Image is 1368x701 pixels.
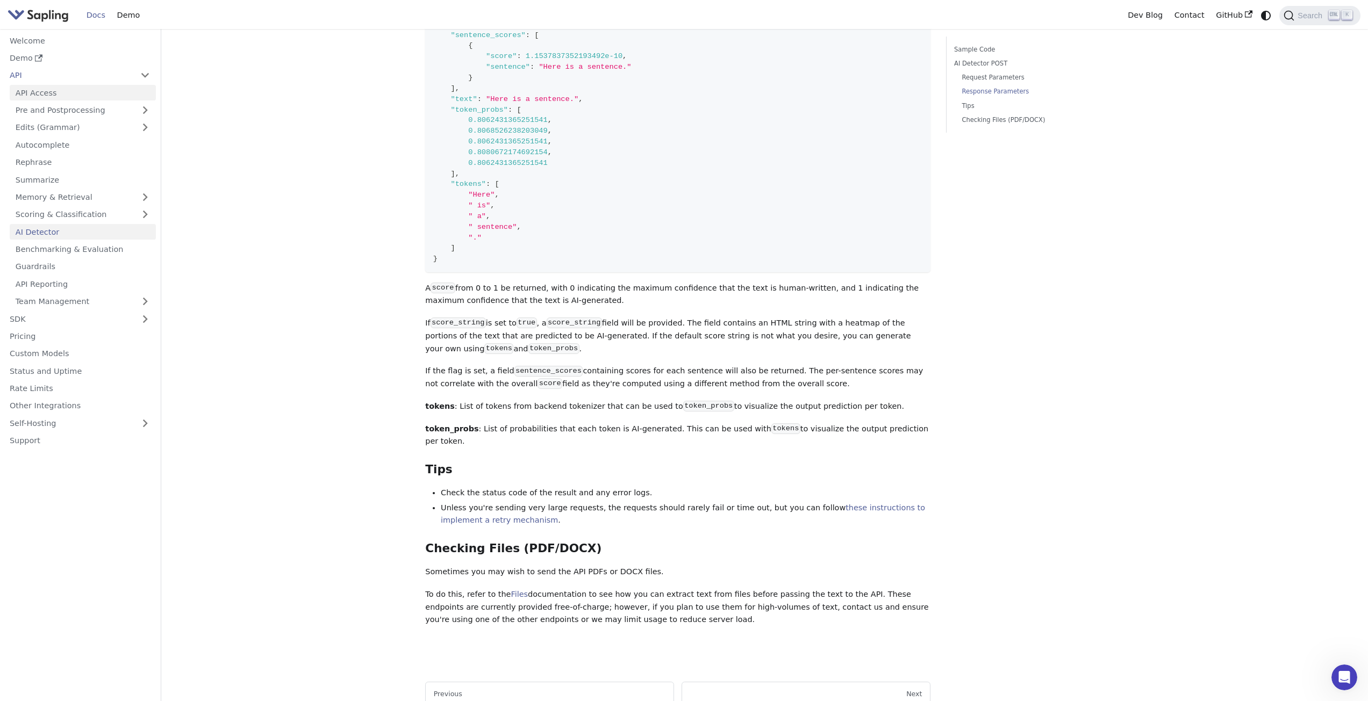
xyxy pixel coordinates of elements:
[450,84,455,92] span: ]
[511,590,528,598] a: Files
[433,255,438,263] span: }
[526,31,530,39] span: :
[468,138,548,146] span: 0.8062431365251541
[1294,11,1329,20] span: Search
[468,223,517,231] span: " sentence"
[477,95,482,103] span: :
[425,282,930,308] p: A from 0 to 1 be returned, with 0 indicating the maximum confidence that the text is human-writte...
[8,8,69,23] img: Sapling.ai
[111,7,146,24] a: Demo
[468,74,472,82] span: }
[486,95,578,103] span: "Here is a sentence."
[486,212,490,220] span: ,
[517,223,521,231] span: ,
[450,95,477,103] span: "text"
[10,120,156,135] a: Edits (Grammar)
[10,155,156,170] a: Rephrase
[490,201,495,209] span: ,
[450,180,486,188] span: "tokens"
[4,381,156,396] a: Rate Limits
[622,52,627,60] span: ,
[495,191,499,199] span: ,
[962,115,1096,125] a: Checking Files (PDF/DOCX)
[10,172,156,187] a: Summarize
[425,423,930,449] p: : List of probabilities that each token is AI-generated. This can be used with to visualize the o...
[425,365,930,391] p: If the flag is set, a field containing scores for each sentence will also be returned. The per-se...
[486,180,490,188] span: :
[441,502,930,527] li: Unless you're sending very large requests, the requests should rarely fail or time out, but you c...
[526,52,622,60] span: 1.1537837352193492e-10
[468,116,548,124] span: 0.8062431365251541
[1122,7,1168,24] a: Dev Blog
[425,424,478,433] strong: token_probs
[425,400,930,413] p: : List of tokens from backend tokenizer that can be used to to visualize the output prediction pe...
[425,541,930,556] h3: Checking Files (PDF/DOCX)
[517,106,521,114] span: [
[534,31,539,39] span: [
[517,52,521,60] span: :
[4,398,156,414] a: Other Integrations
[8,8,73,23] a: Sapling.ai
[455,170,460,178] span: ,
[450,106,508,114] span: "token_probs"
[10,85,156,100] a: API Access
[468,159,548,167] span: 0.8062431365251541
[528,343,579,354] code: token_probs
[4,433,156,449] a: Support
[1210,7,1258,24] a: GitHub
[547,317,602,328] code: score_string
[431,317,486,328] code: score_string
[468,212,486,220] span: " a"
[4,68,134,83] a: API
[1169,7,1211,24] a: Contact
[486,52,517,60] span: "score"
[517,317,537,328] code: true
[10,224,156,240] a: AI Detector
[434,690,666,698] div: Previous
[10,276,156,292] a: API Reporting
[538,378,562,389] code: score
[771,423,800,434] code: tokens
[468,148,548,156] span: 0.8080672174692154
[962,73,1096,83] a: Request Parameters
[1342,10,1352,20] kbd: K
[514,366,583,377] code: sentence_scores
[4,363,156,379] a: Status and Uptime
[954,59,1100,69] a: AI Detector POST
[1279,6,1360,25] button: Search (Ctrl+K)
[508,106,512,114] span: :
[10,242,156,257] a: Benchmarking & Evaluation
[450,31,525,39] span: "sentence_scores"
[4,50,156,66] a: Demo
[683,401,734,411] code: token_probs
[81,7,111,24] a: Docs
[10,137,156,153] a: Autocomplete
[134,68,156,83] button: Collapse sidebar category 'API'
[548,116,552,124] span: ,
[431,283,455,293] code: score
[455,84,460,92] span: ,
[425,566,930,579] p: Sometimes you may wish to send the API PDFs or DOCX files.
[450,170,455,178] span: ]
[441,487,930,500] li: Check the status code of the result and any error logs.
[450,244,455,252] span: ]
[425,588,930,626] p: To do this, refer to the documentation to see how you can extract text from files before passing ...
[468,191,495,199] span: "Here"
[425,317,930,355] p: If is set to , a field will be provided. The field contains an HTML string with a heatmap of the ...
[10,103,156,118] a: Pre and Postprocessing
[468,41,472,49] span: {
[4,311,134,327] a: SDK
[548,148,552,156] span: ,
[578,95,583,103] span: ,
[962,86,1096,97] a: Response Parameters
[486,63,530,71] span: "sentence"
[484,343,513,354] code: tokens
[10,259,156,274] a: Guardrails
[425,462,930,477] h3: Tips
[10,207,156,222] a: Scoring & Classification
[690,690,922,698] div: Next
[10,190,156,205] a: Memory & Retrieval
[548,138,552,146] span: ,
[4,33,156,48] a: Welcome
[530,63,534,71] span: :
